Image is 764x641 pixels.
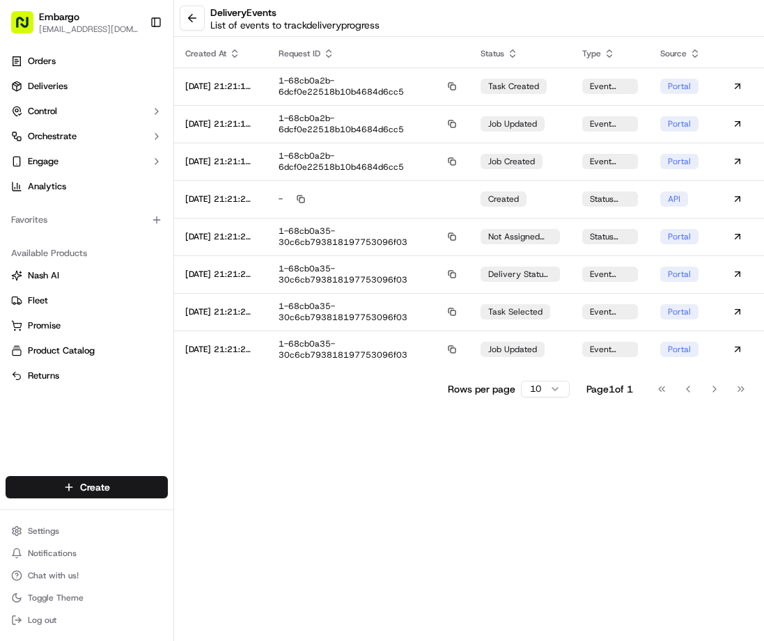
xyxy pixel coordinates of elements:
div: Portal [660,304,699,319]
button: Chat with us! [6,566,168,585]
span: Notifications [28,548,77,559]
button: Start new chat [237,137,254,154]
span: status update [590,231,630,242]
span: task selected [488,306,543,317]
p: Welcome 👋 [14,56,254,78]
div: Portal [660,154,699,169]
span: event history [590,81,630,92]
img: Nash [14,14,42,42]
span: Orchestrate [28,130,77,143]
a: Orders [6,50,168,72]
span: Orders [28,55,56,68]
button: Product Catalog [6,340,168,362]
span: event history [590,118,630,129]
div: Request ID [279,48,459,59]
div: Type [582,48,638,59]
a: Product Catalog [11,345,162,357]
a: Returns [11,370,162,382]
div: We're available if you need us! [63,147,192,158]
div: Portal [660,342,699,357]
a: 💻API Documentation [112,306,229,331]
div: 1-68cb0a35-30c6cb793818197753096f03 [279,301,459,323]
span: Returns [28,370,59,382]
div: Created At [185,48,256,59]
span: job updated [488,344,537,355]
span: API Documentation [132,311,224,325]
button: Notifications [6,544,168,563]
span: 23 lip [123,216,146,227]
div: [DATE] 21:21:18 CEST [185,81,256,92]
span: Pylon [139,345,169,356]
div: Portal [660,229,699,244]
div: Favorites [6,209,168,231]
div: API [660,191,688,207]
span: Deliveries [28,80,68,93]
span: Product Catalog [28,345,95,357]
img: 1736555255976-a54dd68f-1ca7-489b-9aae-adbdc363a1c4 [28,216,39,228]
span: Knowledge Base [28,311,107,325]
span: task created [488,81,539,92]
a: Fleet [11,294,162,307]
h2: delivery Events [210,6,380,19]
div: [DATE] 21:21:26 CEST [185,231,256,242]
button: Promise [6,315,168,337]
button: Returns [6,365,168,387]
span: event history [590,269,630,280]
div: [DATE] 21:21:25 CEST [185,193,256,205]
div: [DATE] 21:21:28 CEST [185,269,256,280]
div: Portal [660,79,699,94]
span: Embargo Feedback [43,253,123,264]
span: event history [590,156,630,167]
div: Page 1 of 1 [586,382,633,396]
span: status update [590,193,630,205]
div: 1-68cb0a35-30c6cb793818197753096f03 [279,338,459,361]
span: event history [590,306,630,317]
button: Engage [6,150,168,173]
div: 📗 [14,312,25,324]
button: Control [6,100,168,122]
div: [DATE] 21:21:19 CEST [185,156,256,167]
span: job created [488,156,535,167]
span: created [488,193,519,205]
input: Got a question? Start typing here... [36,90,251,104]
div: Status [481,48,559,59]
button: Settings [6,521,168,541]
div: Source [660,48,701,59]
span: job updated [488,118,537,129]
div: 💻 [118,312,129,324]
img: Liam S. [14,203,36,225]
span: not assigned driver [488,231,552,242]
a: Deliveries [6,75,168,97]
span: • [116,216,120,227]
span: Fleet [28,294,48,307]
div: Portal [660,267,699,282]
span: [PERSON_NAME] [43,216,113,227]
img: 1736555255976-a54dd68f-1ca7-489b-9aae-adbdc363a1c4 [14,133,39,158]
button: [EMAIL_ADDRESS][DOMAIN_NAME] [39,24,139,35]
a: Promise [11,319,162,332]
div: 1-68cb0a2b-6dcf0e22518b10b4684d6cc5 [279,150,459,173]
img: 5e9a9d7314ff4150bce227a61376b483.jpg [29,133,54,158]
div: [DATE] 21:21:28 CEST [185,306,256,317]
span: Analytics [28,180,66,193]
div: 1-68cb0a35-30c6cb793818197753096f03 [279,225,459,248]
span: Create [80,480,110,494]
button: Fleet [6,290,168,312]
span: Toggle Theme [28,592,84,603]
a: 📗Knowledge Base [8,306,112,331]
button: Orchestrate [6,125,168,148]
span: • [126,253,131,264]
div: 1-68cb0a2b-6dcf0e22518b10b4684d6cc5 [279,75,459,97]
button: Embargo [39,10,79,24]
div: [DATE] 21:21:19 CEST [185,118,256,129]
span: Log out [28,615,56,626]
img: Embargo Feedback [14,240,36,262]
div: Available Products [6,242,168,264]
div: Start new chat [63,133,228,147]
button: Embargo[EMAIL_ADDRESS][DOMAIN_NAME] [6,6,144,39]
button: Toggle Theme [6,588,168,608]
div: 1-68cb0a2b-6dcf0e22518b10b4684d6cc5 [279,113,459,135]
span: Control [28,105,57,118]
